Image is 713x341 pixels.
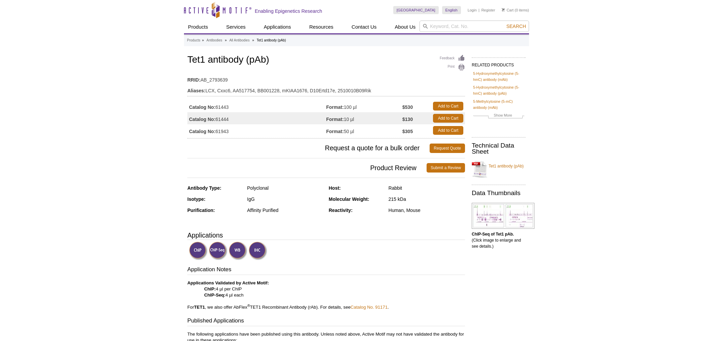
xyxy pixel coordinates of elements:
a: Applications [260,21,295,33]
a: Request Quote [430,144,465,153]
a: 5-Hydroxymethylcytosine (5-hmC) antibody (pAb) [473,84,524,96]
a: Services [222,21,250,33]
td: 10 µl [326,112,402,124]
b: ChIP-Seq of Tet1 pAb. [472,232,514,237]
strong: RRID: [187,77,200,83]
a: [GEOGRAPHIC_DATA] [393,6,439,14]
a: Tet1 antibody (pAb) [472,159,526,179]
strong: Purification: [187,208,215,213]
sup: ® [247,303,250,307]
strong: ChIP: [204,286,216,291]
a: Cart [502,8,514,12]
img: Immunohistochemistry Validated [249,242,267,260]
img: ChIP Validated [189,242,208,260]
h2: RELATED PRODUCTS [472,57,526,69]
h2: Technical Data Sheet [472,143,526,155]
p: 4 µl per ChIP 4 µl each For , we also offer AbFlex TET1 Recombinant Antibody (rAb). For details, ... [187,280,465,310]
h1: Tet1 antibody (pAb) [187,55,465,66]
li: » [225,38,227,42]
b: TET1 [194,305,205,310]
a: Products [187,37,200,43]
h2: Enabling Epigenetics Research [255,8,322,14]
img: ChIP-Seq Validated [209,242,227,260]
strong: $530 [402,104,413,110]
a: 5-Methylcytosine (5-mC) antibody (mAb) [473,98,524,111]
a: English [442,6,461,14]
td: LCX, Cxxc6, AA517754, BB001228, mKIAA1676, D10Ertd17e, 2510010B09Rik [187,84,465,94]
span: Request a quote for a bulk order [187,144,430,153]
strong: Reactivity: [329,208,353,213]
td: 61943 [187,124,326,136]
td: AB_2793639 [187,73,465,84]
strong: Catalog No: [189,116,216,122]
strong: Catalog No: [189,104,216,110]
img: Tet1 antibody (pAb) tested by ChIP-Seq. [472,203,534,229]
a: Show More [473,112,524,120]
div: IgG [247,196,323,202]
div: Human, Mouse [389,207,465,213]
a: Feedback [440,55,465,62]
td: 61444 [187,112,326,124]
strong: Format: [326,104,344,110]
strong: Format: [326,116,344,122]
div: Rabbit [389,185,465,191]
h3: Application Notes [187,266,465,275]
button: Search [504,23,528,29]
strong: Isotype: [187,196,206,202]
strong: $305 [402,128,413,134]
b: Applications Validated by Active Motif: [187,280,269,285]
td: 61443 [187,100,326,112]
li: » [252,38,254,42]
img: Western Blot Validated [229,242,247,260]
strong: Format: [326,128,344,134]
a: All Antibodies [229,37,250,43]
div: 215 kDa [389,196,465,202]
li: » [202,38,204,42]
a: Catalog No. 91171 [350,305,387,310]
strong: $130 [402,116,413,122]
h3: Applications [187,230,465,240]
p: (Click image to enlarge and see details.) [472,231,526,249]
a: Add to Cart [433,102,463,111]
a: Resources [305,21,338,33]
span: Product Review [187,163,427,173]
a: About Us [391,21,420,33]
li: Tet1 antibody (pAb) [257,38,286,42]
div: Polyclonal [247,185,323,191]
input: Keyword, Cat. No. [420,21,529,32]
a: Register [481,8,495,12]
strong: Aliases: [187,88,206,94]
img: Your Cart [502,8,505,11]
a: Login [468,8,477,12]
h2: Data Thumbnails [472,190,526,196]
td: 100 µl [326,100,402,112]
a: Antibodies [207,37,222,43]
li: | [478,6,479,14]
a: 5-Hydroxymethylcytosine (5-hmC) antibody (mAb) [473,70,524,83]
strong: Host: [329,185,341,191]
a: Print [440,64,465,71]
strong: Antibody Type: [187,185,221,191]
div: Affinity Purified [247,207,323,213]
td: 50 µl [326,124,402,136]
strong: Catalog No: [189,128,216,134]
strong: ChIP-Seq: [204,292,225,298]
span: Search [506,24,526,29]
a: Contact Us [347,21,380,33]
h3: Published Applications [187,317,465,326]
li: (0 items) [502,6,529,14]
a: Products [184,21,212,33]
a: Add to Cart [433,114,463,123]
a: Submit a Review [427,163,465,173]
a: Add to Cart [433,126,463,135]
strong: Molecular Weight: [329,196,369,202]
